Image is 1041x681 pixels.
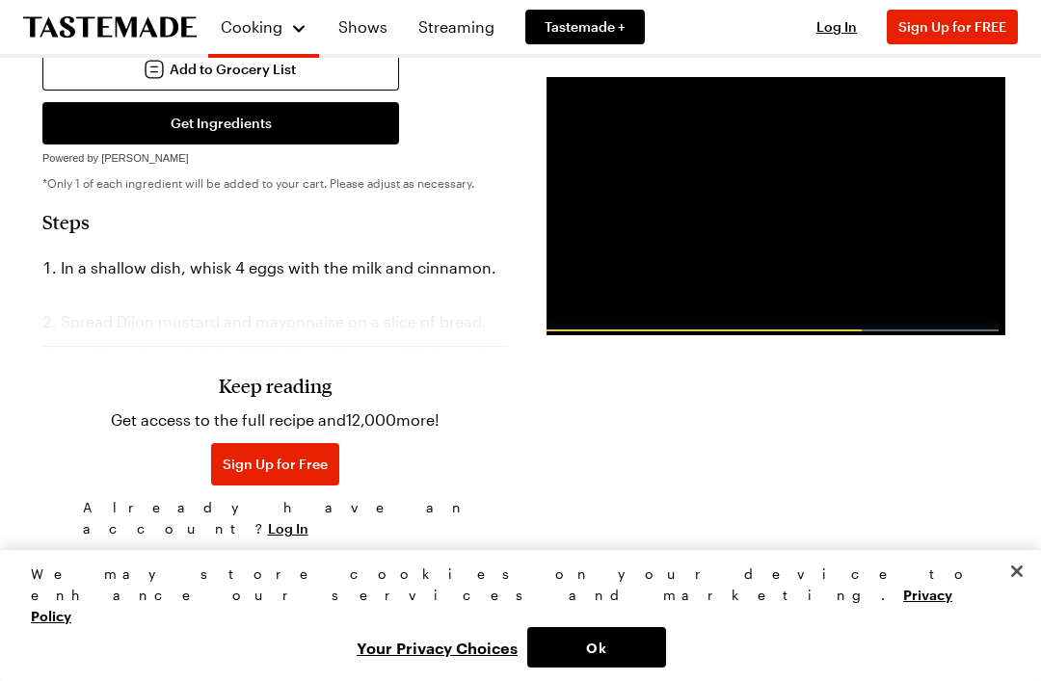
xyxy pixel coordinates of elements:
[42,210,508,233] h2: Steps
[547,77,1005,335] iframe: Advertisement
[545,17,626,37] span: Tastemade +
[268,519,308,538] button: Log In
[42,252,508,283] li: In a shallow dish, whisk 4 eggs with the milk and cinnamon.
[798,17,875,37] button: Log In
[42,152,189,164] span: Powered by [PERSON_NAME]
[42,48,399,91] button: Add to Grocery List
[996,550,1038,592] button: Close
[42,146,189,165] a: Powered by [PERSON_NAME]
[219,374,332,397] h3: Keep reading
[31,563,994,627] div: We may store cookies on your device to enhance our services and marketing.
[111,408,440,432] p: Get access to the full recipe and 12,000 more!
[42,102,399,144] button: Get Ingredients
[527,627,666,668] button: Ok
[83,497,468,539] span: Already have an account?
[220,8,307,46] button: Cooking
[31,563,994,668] div: Privacy
[816,18,857,35] span: Log In
[887,10,1018,44] button: Sign Up for FREE
[525,10,645,44] a: Tastemade +
[42,175,508,191] p: *Only 1 of each ingredient will be added to your cart. Please adjust as necessary.
[23,16,197,39] a: To Tastemade Home Page
[347,627,527,668] button: Your Privacy Choices
[223,455,328,474] span: Sign Up for Free
[170,60,296,79] span: Add to Grocery List
[211,443,339,485] button: Sign Up for Free
[547,77,999,331] video-js: Video Player
[898,18,1006,35] span: Sign Up for FREE
[221,17,282,36] span: Cooking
